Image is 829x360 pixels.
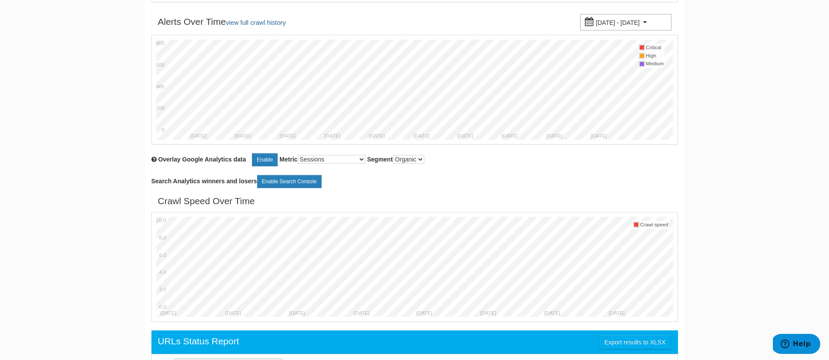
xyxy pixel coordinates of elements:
td: Medium [645,60,664,68]
div: Alerts Over Time [158,15,286,29]
div: Crawl Speed Over Time [158,195,255,208]
a: Enable Search Console [257,175,322,188]
a: view full crawl history [226,19,286,26]
span: Overlay chart with Google Analytics data [158,156,246,163]
iframe: Opens a widget where you can find more information [773,334,820,356]
div: URLs Status Report [158,335,239,348]
label: Metric [279,155,365,164]
td: Critical [645,44,664,52]
td: Crawl speed [640,221,669,229]
label: Search Analytics winners and losers [151,175,322,188]
td: High [645,52,664,60]
a: Export results to XLSX [599,335,671,350]
a: Enable [252,153,278,166]
select: Segment [393,155,424,164]
select: Metric [298,155,366,164]
label: Segment [367,155,424,164]
small: [DATE] - [DATE] [596,19,640,26]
